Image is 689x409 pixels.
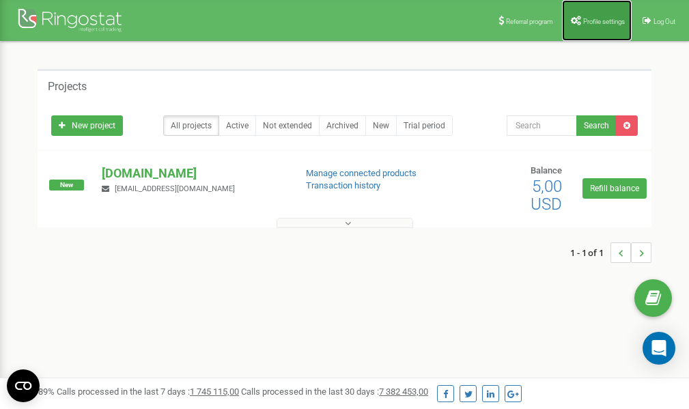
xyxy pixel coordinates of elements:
[319,115,366,136] a: Archived
[531,165,562,175] span: Balance
[57,386,239,397] span: Calls processed in the last 7 days :
[115,184,235,193] span: [EMAIL_ADDRESS][DOMAIN_NAME]
[570,242,610,263] span: 1 - 1 of 1
[190,386,239,397] u: 1 745 115,00
[306,168,417,178] a: Manage connected products
[241,386,428,397] span: Calls processed in the last 30 days :
[255,115,320,136] a: Not extended
[570,229,651,277] nav: ...
[576,115,617,136] button: Search
[507,115,577,136] input: Search
[506,18,553,25] span: Referral program
[163,115,219,136] a: All projects
[7,369,40,402] button: Open CMP widget
[102,165,283,182] p: [DOMAIN_NAME]
[49,180,84,191] span: New
[48,81,87,93] h5: Projects
[306,180,380,191] a: Transaction history
[219,115,256,136] a: Active
[531,177,562,214] span: 5,00 USD
[583,18,625,25] span: Profile settings
[51,115,123,136] a: New project
[582,178,647,199] a: Refill balance
[653,18,675,25] span: Log Out
[396,115,453,136] a: Trial period
[643,332,675,365] div: Open Intercom Messenger
[365,115,397,136] a: New
[379,386,428,397] u: 7 382 453,00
